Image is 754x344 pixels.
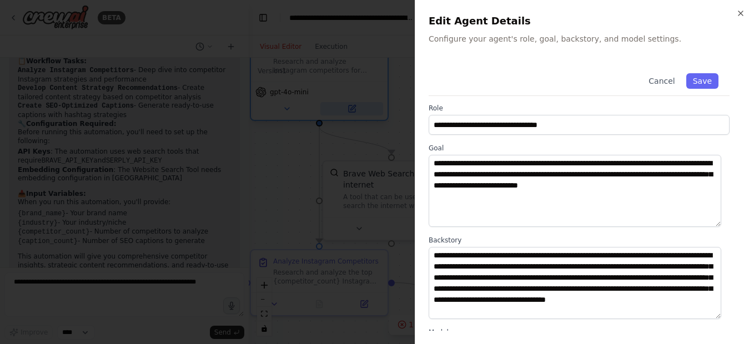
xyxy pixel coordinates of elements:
h2: Edit Agent Details [429,13,741,29]
button: Save [686,73,718,89]
label: Role [429,104,730,113]
label: Backstory [429,236,730,245]
button: Cancel [642,73,681,89]
label: Model [429,328,730,337]
label: Goal [429,144,730,153]
p: Configure your agent's role, goal, backstory, and model settings. [429,33,741,44]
